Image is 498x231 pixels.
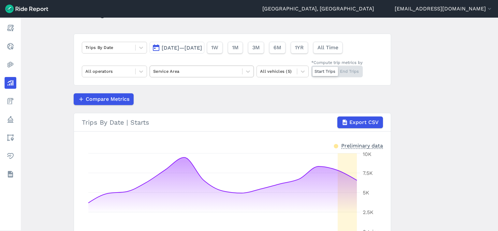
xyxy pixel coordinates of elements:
button: Compare Metrics [74,93,134,105]
span: All Time [317,44,338,52]
a: Health [5,150,16,162]
div: Trips By Date | Starts [82,116,383,128]
button: 6M [269,42,286,54]
button: 1YR [291,42,308,54]
span: Export CSV [349,118,379,126]
a: Areas [5,132,16,144]
a: Heatmaps [5,59,16,70]
span: 1W [211,44,218,52]
a: Datasets [5,168,16,180]
span: 6M [273,44,281,52]
span: 1YR [295,44,304,52]
span: Compare Metrics [86,95,129,103]
img: Ride Report [5,5,48,13]
span: 1M [232,44,239,52]
a: Analyze [5,77,16,89]
button: 1M [228,42,243,54]
a: Realtime [5,40,16,52]
tspan: 2.5K [363,209,373,215]
button: [EMAIL_ADDRESS][DOMAIN_NAME] [395,5,493,13]
a: Report [5,22,16,34]
a: Fees [5,95,16,107]
tspan: 5K [363,190,369,196]
button: [DATE]—[DATE] [150,42,204,54]
a: Policy [5,114,16,125]
span: [DATE]—[DATE] [162,45,202,51]
button: Export CSV [337,116,383,128]
tspan: 10K [363,151,372,157]
span: 3M [252,44,260,52]
button: 1W [207,42,223,54]
a: [GEOGRAPHIC_DATA], [GEOGRAPHIC_DATA] [262,5,374,13]
div: Preliminary data [341,142,383,149]
button: 3M [248,42,264,54]
div: *Compute trip metrics by [311,59,363,66]
button: All Time [313,42,343,54]
tspan: 7.5K [363,170,373,176]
